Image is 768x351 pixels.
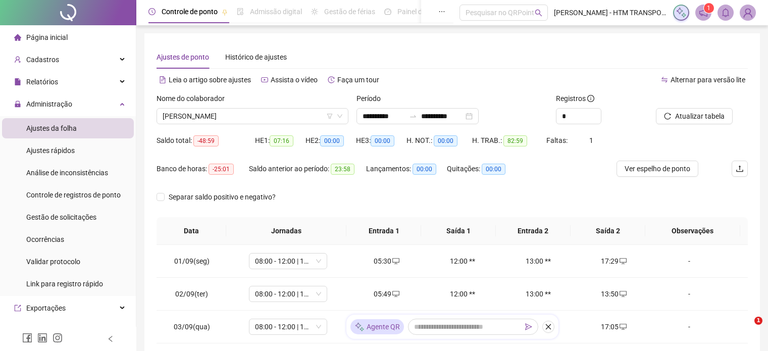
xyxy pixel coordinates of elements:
[619,323,627,330] span: desktop
[584,321,644,332] div: 17:05
[148,8,156,15] span: clock-circle
[354,322,365,332] img: sparkle-icon.fc2bf0ac1784a2077858766a79e2daf3.svg
[664,113,671,120] span: reload
[165,191,280,203] span: Separar saldo positivo e negativo?
[26,235,64,243] span: Ocorrências
[14,78,21,85] span: file
[26,258,80,266] span: Validar protocolo
[659,321,719,332] div: -
[617,161,698,177] button: Ver espelho de ponto
[409,112,417,120] span: swap-right
[675,111,725,122] span: Atualizar tabela
[434,135,457,146] span: 00:00
[357,288,417,299] div: 05:49
[546,136,569,144] span: Faltas:
[14,56,21,63] span: user-add
[503,135,527,146] span: 82:59
[237,8,244,15] span: file-done
[26,213,96,221] span: Gestão de solicitações
[754,317,762,325] span: 1
[26,56,59,64] span: Cadastros
[169,76,251,84] span: Leia o artigo sobre ajustes
[482,164,505,175] span: 00:00
[337,113,343,119] span: down
[545,323,552,330] span: close
[311,8,318,15] span: sun
[671,76,745,84] span: Alternar para versão lite
[26,326,64,334] span: Integrações
[26,146,75,155] span: Ajustes rápidos
[357,256,417,267] div: 05:30
[391,290,399,297] span: desktop
[619,290,627,297] span: desktop
[438,8,445,15] span: ellipsis
[305,135,356,146] div: HE 2:
[707,5,710,12] span: 1
[472,135,546,146] div: H. TRAB.:
[645,217,740,245] th: Observações
[331,164,354,175] span: 23:58
[656,108,733,124] button: Atualizar tabela
[447,163,521,175] div: Quitações:
[535,9,542,17] span: search
[653,225,732,236] span: Observações
[337,76,379,84] span: Faça um tour
[721,8,730,17] span: bell
[175,290,208,298] span: 02/09(ter)
[356,135,406,146] div: HE 3:
[14,305,21,312] span: export
[255,319,321,334] span: 08:00 - 12:00 | 13:00 - 18:00
[271,76,318,84] span: Assista o vídeo
[26,124,77,132] span: Ajustes da folha
[162,8,218,16] span: Controle de ponto
[22,333,32,343] span: facebook
[209,164,234,175] span: -25:01
[659,288,719,299] div: -
[397,8,437,16] span: Painel do DP
[255,286,321,302] span: 08:00 - 12:00 | 13:00 - 18:00
[159,76,166,83] span: file-text
[26,304,66,312] span: Exportações
[406,135,472,146] div: H. NOT.:
[107,335,114,342] span: left
[26,169,108,177] span: Análise de inconsistências
[556,93,594,104] span: Registros
[734,317,758,341] iframe: Intercom live chat
[157,135,255,146] div: Saldo total:
[226,217,346,245] th: Jornadas
[356,93,387,104] label: Período
[371,135,394,146] span: 00:00
[740,5,755,20] img: 87693
[174,323,210,331] span: 03/09(qua)
[14,34,21,41] span: home
[320,135,344,146] span: 00:00
[26,100,72,108] span: Administração
[157,163,249,175] div: Banco de horas:
[584,256,644,267] div: 17:29
[157,217,226,245] th: Data
[554,7,667,18] span: [PERSON_NAME] - HTM TRANSPORTES DE CARGAS E MUDANCAS LTDA
[14,101,21,108] span: lock
[270,135,293,146] span: 07:16
[496,217,571,245] th: Entrada 2
[255,135,305,146] div: HE 1:
[328,76,335,83] span: history
[659,256,719,267] div: -
[174,257,210,265] span: 01/09(seg)
[584,288,644,299] div: 13:50
[413,164,436,175] span: 00:00
[736,165,744,173] span: upload
[225,53,287,61] span: Histórico de ajustes
[327,113,333,119] span: filter
[676,7,687,18] img: sparkle-icon.fc2bf0ac1784a2077858766a79e2daf3.svg
[525,323,532,330] span: send
[350,319,404,334] div: Agente QR
[571,217,645,245] th: Saída 2
[163,109,342,124] span: UELSON MOREIRA DE SOUZA
[346,217,421,245] th: Entrada 1
[157,93,231,104] label: Nome do colaborador
[261,76,268,83] span: youtube
[409,112,417,120] span: to
[250,8,302,16] span: Admissão digital
[619,258,627,265] span: desktop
